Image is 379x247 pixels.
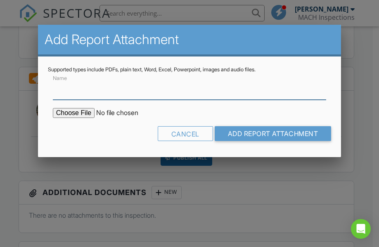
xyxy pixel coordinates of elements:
div: Supported types include PDFs, plain text, Word, Excel, Powerpoint, images and audio files. [48,66,331,73]
label: Name [53,75,67,82]
div: Open Intercom Messenger [351,219,371,239]
div: Cancel [158,126,213,141]
input: Add Report Attachment [215,126,332,141]
h2: Add Report Attachment [45,31,334,48]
